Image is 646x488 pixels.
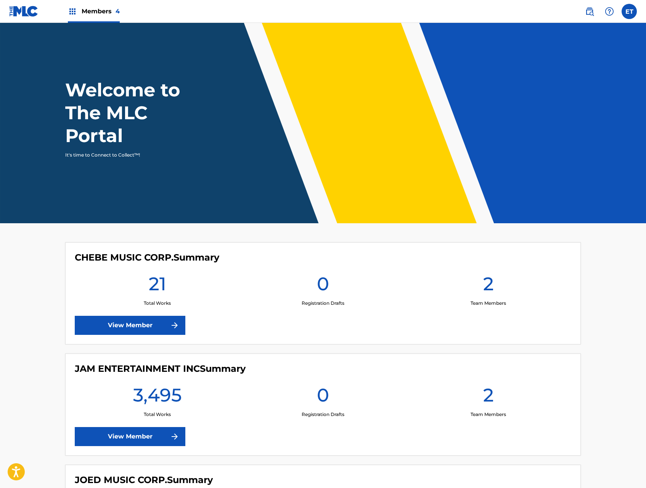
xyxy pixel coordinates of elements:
img: MLC Logo [9,6,39,17]
img: Top Rightsholders [68,7,77,16]
a: Public Search [582,4,597,19]
img: search [585,7,594,16]
h1: 21 [149,272,166,300]
div: User Menu [622,4,637,19]
h1: 2 [483,272,494,300]
img: f7272a7cc735f4ea7f67.svg [170,321,179,330]
img: f7272a7cc735f4ea7f67.svg [170,432,179,441]
p: Team Members [471,411,506,418]
p: Registration Drafts [302,300,344,307]
p: Registration Drafts [302,411,344,418]
p: Total Works [144,300,171,307]
h4: JOED MUSIC CORP. [75,474,213,486]
h1: 0 [317,384,329,411]
h4: CHEBE MUSIC CORP. [75,252,219,263]
h1: 2 [483,384,494,411]
h1: 3,495 [133,384,182,411]
h1: 0 [317,272,329,300]
div: Help [602,4,617,19]
p: Team Members [471,300,506,307]
span: Members [82,7,120,16]
a: View Member [75,316,185,335]
h1: Welcome to The MLC Portal [65,78,208,147]
p: It's time to Connect to Collect™! [65,152,198,158]
a: View Member [75,427,185,446]
img: help [605,7,614,16]
span: 4 [116,8,120,15]
h4: JAM ENTERTAINMENT INC [75,363,246,374]
p: Total Works [144,411,171,418]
